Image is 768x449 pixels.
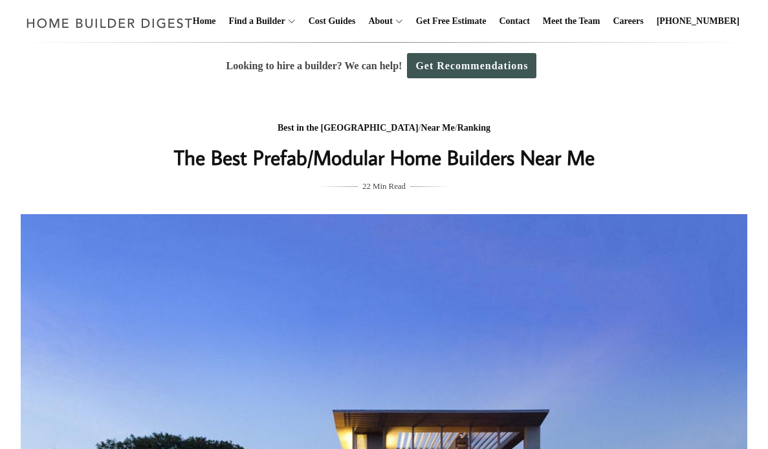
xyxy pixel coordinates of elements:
[457,123,490,133] a: Ranking
[362,179,406,193] span: 22 Min Read
[224,1,285,42] a: Find a Builder
[421,123,455,133] a: Near Me
[21,10,199,36] img: Home Builder Digest
[407,53,536,78] a: Get Recommendations
[608,1,649,42] a: Careers
[278,123,419,133] a: Best in the [GEOGRAPHIC_DATA]
[494,1,534,42] a: Contact
[652,1,745,42] a: [PHONE_NUMBER]
[538,1,606,42] a: Meet the Team
[411,1,492,42] a: Get Free Estimate
[363,1,392,42] a: About
[126,120,642,137] div: / /
[188,1,221,42] a: Home
[126,142,642,173] h1: The Best Prefab/Modular Home Builders Near Me
[303,1,361,42] a: Cost Guides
